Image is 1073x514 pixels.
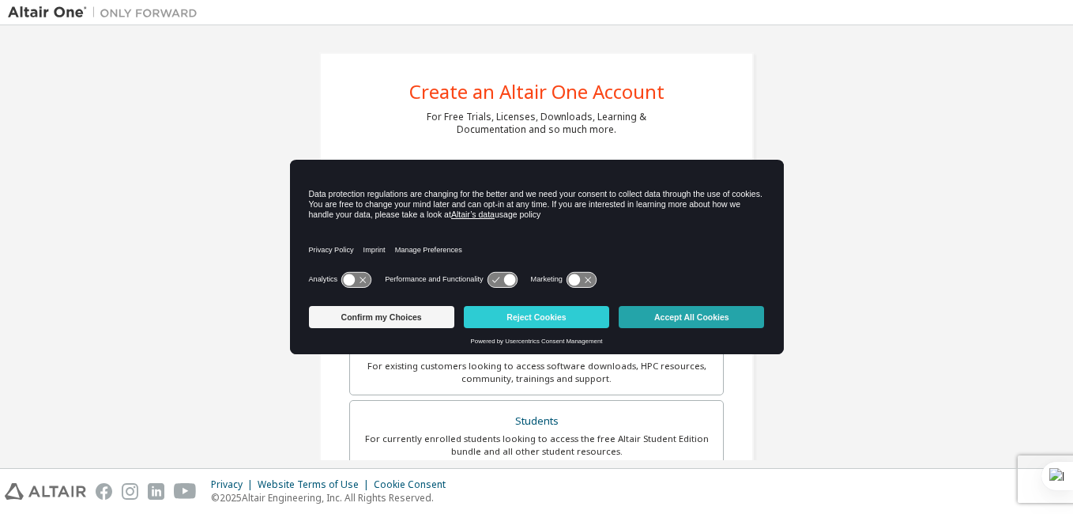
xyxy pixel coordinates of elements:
[174,483,197,500] img: youtube.svg
[211,478,258,491] div: Privacy
[360,410,713,433] div: Students
[360,433,713,458] div: For currently enrolled students looking to access the free Altair Student Edition bundle and all ...
[427,111,646,136] div: For Free Trials, Licenses, Downloads, Learning & Documentation and so much more.
[148,483,164,500] img: linkedin.svg
[96,483,112,500] img: facebook.svg
[374,478,455,491] div: Cookie Consent
[360,360,713,385] div: For existing customers looking to access software downloads, HPC resources, community, trainings ...
[8,5,205,21] img: Altair One
[211,491,455,505] p: © 2025 Altair Engineering, Inc. All Rights Reserved.
[258,478,374,491] div: Website Terms of Use
[409,82,665,101] div: Create an Altair One Account
[5,483,86,500] img: altair_logo.svg
[122,483,138,500] img: instagram.svg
